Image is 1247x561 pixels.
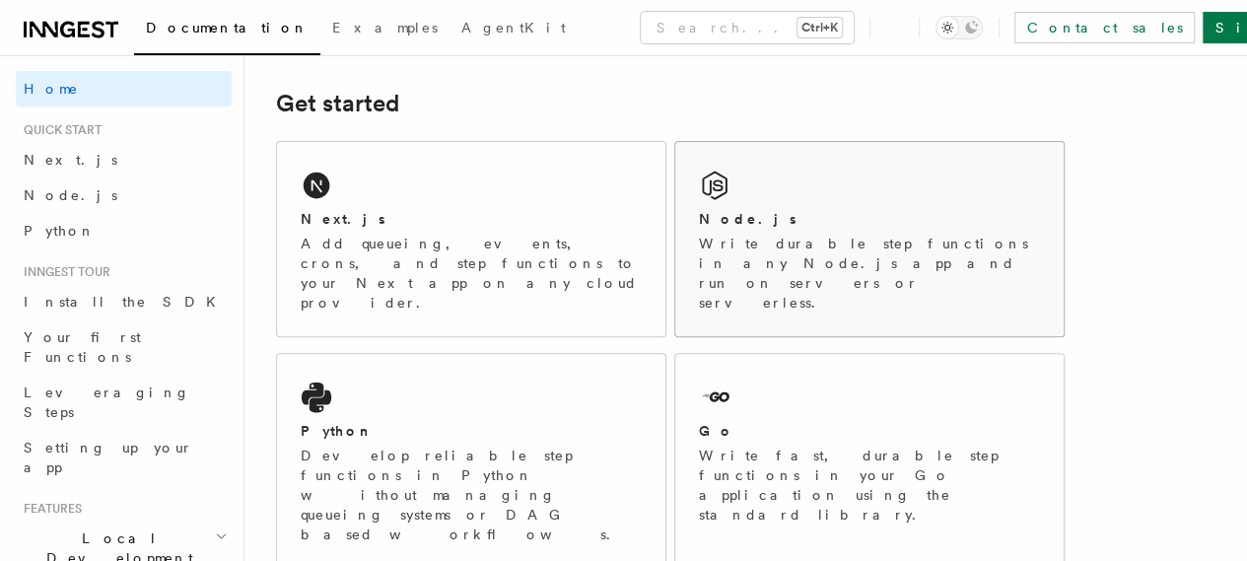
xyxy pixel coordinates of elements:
p: Write fast, durable step functions in your Go application using the standard library. [699,446,1040,525]
a: Contact sales [1014,12,1195,43]
span: Install the SDK [24,294,228,310]
span: AgentKit [461,20,566,35]
span: Quick start [16,122,102,138]
a: AgentKit [450,6,578,53]
span: Home [24,79,79,99]
h2: Python [301,421,374,441]
span: Inngest tour [16,264,110,280]
h2: Next.js [301,209,385,229]
a: Leveraging Steps [16,375,232,430]
span: Examples [332,20,438,35]
span: Python [24,223,96,239]
a: Your first Functions [16,319,232,375]
span: Next.js [24,152,117,168]
a: Examples [320,6,450,53]
a: Home [16,71,232,106]
h2: Go [699,421,734,441]
span: Your first Functions [24,329,141,365]
kbd: Ctrl+K [797,18,842,37]
p: Add queueing, events, crons, and step functions to your Next app on any cloud provider. [301,234,642,313]
p: Develop reliable step functions in Python without managing queueing systems or DAG based workflows. [301,446,642,544]
a: Documentation [134,6,320,55]
a: Next.js [16,142,232,177]
a: Next.jsAdd queueing, events, crons, and step functions to your Next app on any cloud provider. [276,141,666,337]
span: Features [16,501,82,517]
h2: Node.js [699,209,797,229]
span: Setting up your app [24,440,193,475]
span: Node.js [24,187,117,203]
a: Setting up your app [16,430,232,485]
span: Documentation [146,20,309,35]
a: Node.js [16,177,232,213]
a: Node.jsWrite durable step functions in any Node.js app and run on servers or serverless. [674,141,1065,337]
a: Install the SDK [16,284,232,319]
span: Leveraging Steps [24,385,190,420]
a: Get started [276,90,399,117]
a: Python [16,213,232,248]
button: Search...Ctrl+K [641,12,854,43]
p: Write durable step functions in any Node.js app and run on servers or serverless. [699,234,1040,313]
button: Toggle dark mode [935,16,983,39]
